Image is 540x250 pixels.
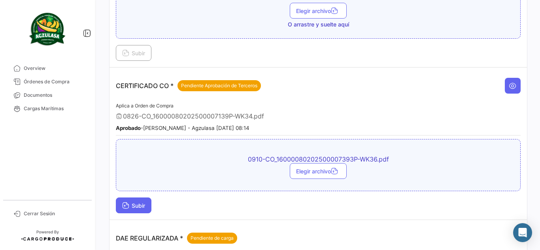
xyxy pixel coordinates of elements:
[24,78,85,85] span: Órdenes de Compra
[116,125,249,131] small: - [PERSON_NAME] - Agzulasa [DATE] 08:14
[290,3,347,19] button: Elegir archivo
[6,102,89,115] a: Cargas Marítimas
[181,82,257,89] span: Pendiente Aprobación de Terceros
[180,155,457,163] span: 0910-CO_16000080202500007393P-WK36.pdf
[116,233,237,244] p: DAE REGULARIZADA *
[288,21,349,28] span: O arrastre y suelte aquí
[24,210,85,217] span: Cerrar Sesión
[296,168,340,175] span: Elegir archivo
[122,202,145,209] span: Subir
[24,105,85,112] span: Cargas Marítimas
[290,163,347,179] button: Elegir archivo
[123,112,264,120] span: 0826-CO_16000080202500007139P-WK34.pdf
[513,223,532,242] div: Abrir Intercom Messenger
[116,197,151,213] button: Subir
[296,8,340,14] span: Elegir archivo
[28,9,67,49] img: agzulasa-logo.png
[122,50,145,56] span: Subir
[116,103,174,109] span: Aplica a Orden de Compra
[6,88,89,102] a: Documentos
[116,125,141,131] b: Aprobado
[24,65,85,72] span: Overview
[24,92,85,99] span: Documentos
[6,62,89,75] a: Overview
[191,235,234,242] span: Pendiente de carga
[6,75,89,88] a: Órdenes de Compra
[116,45,151,61] button: Subir
[116,80,261,91] p: CERTIFICADO CO *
